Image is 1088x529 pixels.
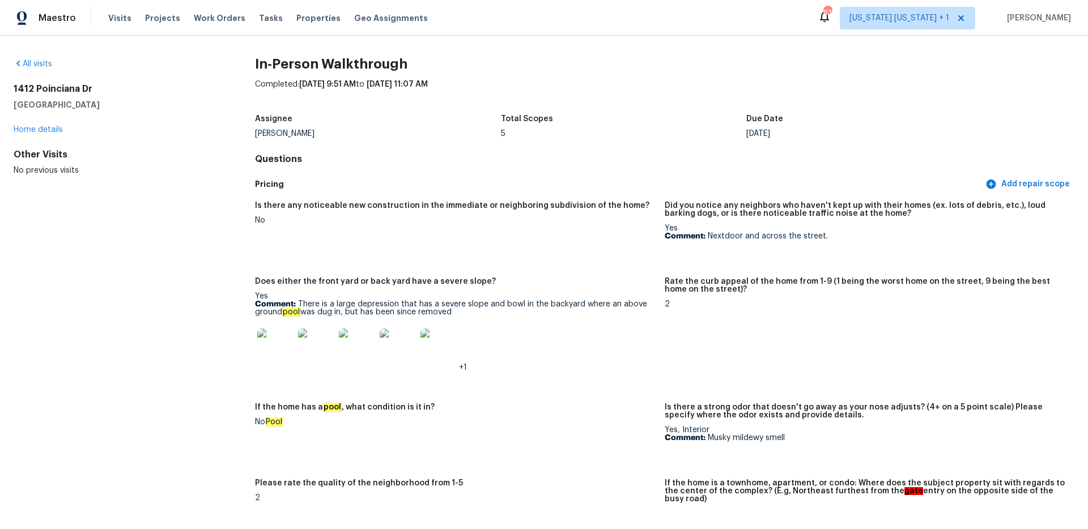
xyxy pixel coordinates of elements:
div: Completed: to [255,79,1074,108]
b: Comment: [665,232,705,240]
span: Add repair scope [988,177,1070,191]
h5: [GEOGRAPHIC_DATA] [14,99,219,110]
h5: Rate the curb appeal of the home from 1-9 (1 being the worst home on the street, 9 being the best... [665,278,1065,293]
h5: Is there any noticeable new construction in the immediate or neighboring subdivision of the home? [255,202,649,210]
div: Yes [255,292,656,372]
button: Add repair scope [983,174,1074,195]
div: No [255,418,656,426]
span: Maestro [39,12,76,24]
div: 2 [255,494,656,502]
em: Pool [265,417,283,426]
em: pool [323,403,342,412]
h2: 1412 Poinciana Dr [14,83,219,95]
p: There is a large depression that has a severe slope and bowl in the backyard where an above groun... [255,300,656,316]
span: Visits [108,12,131,24]
em: pool [282,308,300,317]
span: No previous visits [14,167,79,174]
h4: Questions [255,153,1074,165]
span: +1 [459,364,467,372]
div: [DATE] [746,130,992,138]
div: Other Visits [14,149,219,160]
span: [DATE] 11:07 AM [367,80,428,88]
h5: Is there a strong odor that doesn't go away as your nose adjusts? (4+ on a 5 point scale) Please ... [665,403,1065,419]
span: [DATE] 9:51 AM [299,80,356,88]
span: Properties [296,12,341,24]
h5: Did you notice any neighbors who haven't kept up with their homes (ex. lots of debris, etc.), lou... [665,202,1065,217]
h5: If the home has a , what condition is it in? [255,403,435,411]
p: Musky mildewy smell [665,434,1065,442]
span: Work Orders [194,12,245,24]
em: gate [904,487,923,495]
div: 63 [823,7,831,18]
span: Geo Assignments [354,12,428,24]
h5: If the home is a townhome, apartment, or condo: Where does the subject property sit with regards ... [665,479,1065,503]
span: Projects [145,12,180,24]
span: [PERSON_NAME] [1002,12,1071,24]
div: Yes, Interior [665,426,1065,442]
h5: Due Date [746,115,783,123]
h5: Total Scopes [501,115,553,123]
div: [PERSON_NAME] [255,130,501,138]
span: [US_STATE] [US_STATE] + 1 [849,12,949,24]
h5: Pricing [255,178,983,190]
p: Nextdoor and across the street. [665,232,1065,240]
div: Yes [665,224,1065,240]
h5: Does either the front yard or back yard have a severe slope? [255,278,496,285]
a: Home details [14,126,63,134]
div: 5 [501,130,747,138]
div: 2 [665,300,1065,308]
h2: In-Person Walkthrough [255,58,1074,70]
h5: Please rate the quality of the neighborhood from 1-5 [255,479,463,487]
h5: Assignee [255,115,292,123]
b: Comment: [665,434,705,442]
a: All visits [14,60,52,68]
b: Comment: [255,300,296,308]
div: No [255,216,656,224]
span: Tasks [259,14,283,22]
